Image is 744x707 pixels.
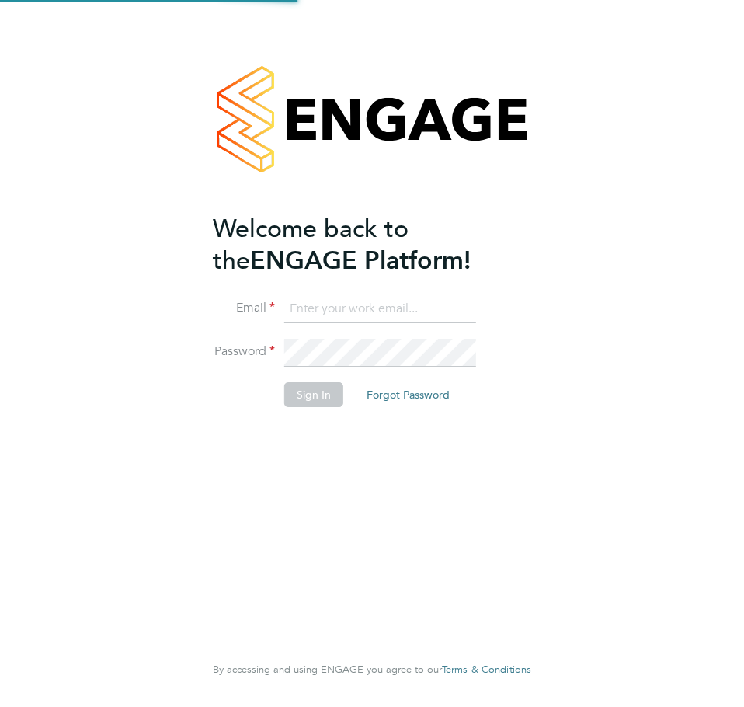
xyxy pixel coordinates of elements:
[213,213,516,277] h2: ENGAGE Platform!
[354,382,462,407] button: Forgot Password
[213,300,275,316] label: Email
[284,382,343,407] button: Sign In
[442,663,531,676] a: Terms & Conditions
[213,663,531,676] span: By accessing and using ENGAGE you agree to our
[213,343,275,360] label: Password
[284,295,476,323] input: Enter your work email...
[213,214,409,276] span: Welcome back to the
